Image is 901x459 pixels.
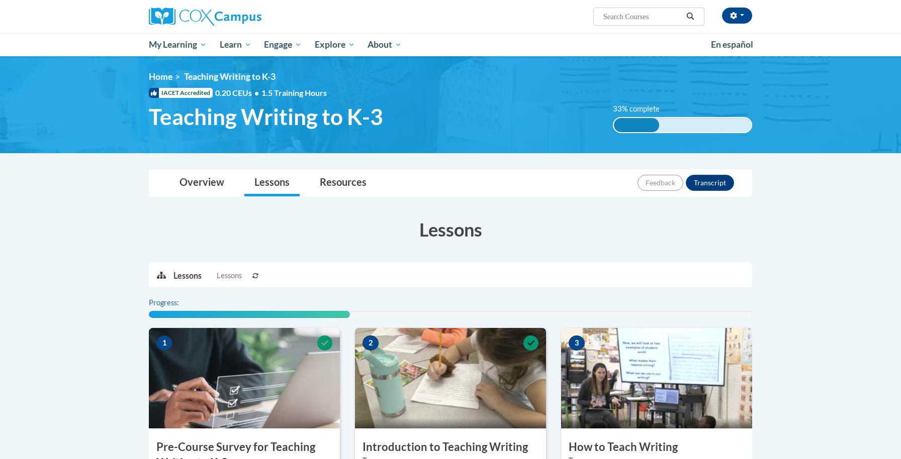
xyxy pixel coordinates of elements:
span: Lessons [217,270,242,281]
span: 2 [363,335,379,351]
h3: Lessons [149,217,752,242]
a: Explore [308,33,362,56]
img: Course Image [355,328,546,428]
a: En español [704,34,760,55]
a: Cox Campus [149,8,340,26]
img: Course Image [149,328,340,428]
span: Engage [264,39,302,51]
a: Learn [213,33,258,56]
img: Cox Campus [149,8,261,26]
div: 33% complete [614,118,659,132]
span: 3 [569,335,585,351]
span: 1 [156,335,172,351]
input: Search Courses [602,11,683,23]
label: 33% complete [613,103,671,114]
button: Account Settings [722,8,752,24]
button: Transcript [686,175,734,191]
span: 1.5 Training Hours [261,88,327,97]
label: Progress: [149,297,207,308]
h3: Introduction to Teaching Writing [355,439,546,455]
div: Main menu [134,33,767,56]
a: Lessons [244,170,300,196]
a: Resources [310,170,377,196]
span: • [254,88,259,97]
span: IACET Accredited [149,88,213,98]
a: My Learning [142,33,213,56]
span: En español [711,39,753,50]
p: Lessons [173,270,202,281]
span: Explore [315,39,355,51]
span: Teaching Writing to K-3 [149,103,383,130]
h3: How to Teach Writing [561,439,752,455]
a: Engage [257,33,308,56]
span: About [368,39,402,51]
span: My Learning [149,39,207,51]
a: Overview [169,170,234,196]
span: Learn [220,39,251,51]
button: Feedback [638,175,683,191]
button: Search [683,11,698,23]
a: Home [149,71,172,82]
a: About [362,33,409,56]
span: 0.20 CEUs [215,87,261,98]
span: Teaching Writing to K-3 [184,71,276,82]
img: Course Image [561,328,752,428]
